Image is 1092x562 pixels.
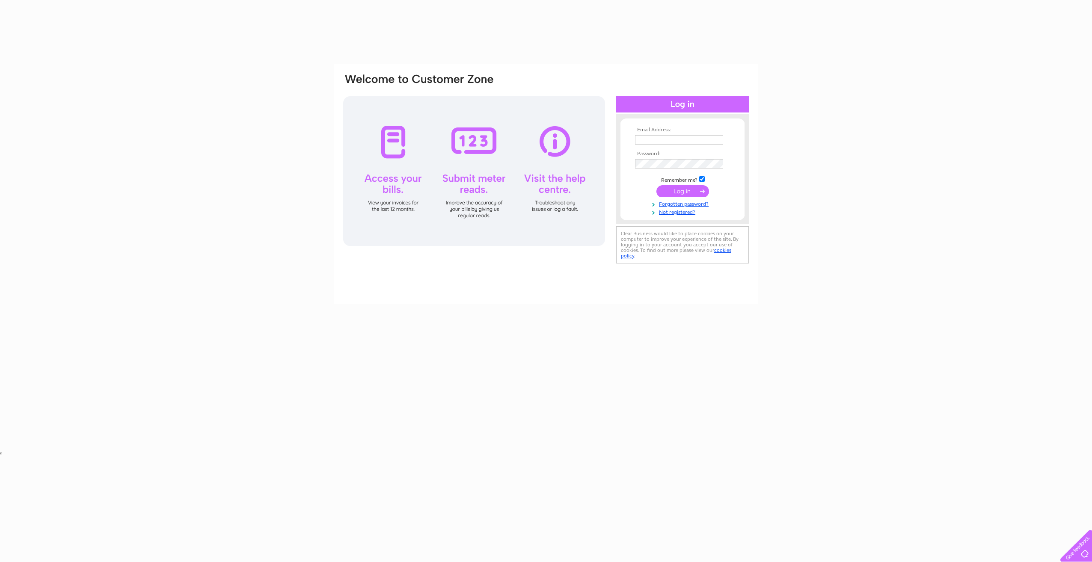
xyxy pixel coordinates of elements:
[635,207,732,216] a: Not registered?
[633,127,732,133] th: Email Address:
[621,247,731,259] a: cookies policy
[616,226,749,263] div: Clear Business would like to place cookies on your computer to improve your experience of the sit...
[635,199,732,207] a: Forgotten password?
[633,175,732,183] td: Remember me?
[633,151,732,157] th: Password:
[656,185,709,197] input: Submit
